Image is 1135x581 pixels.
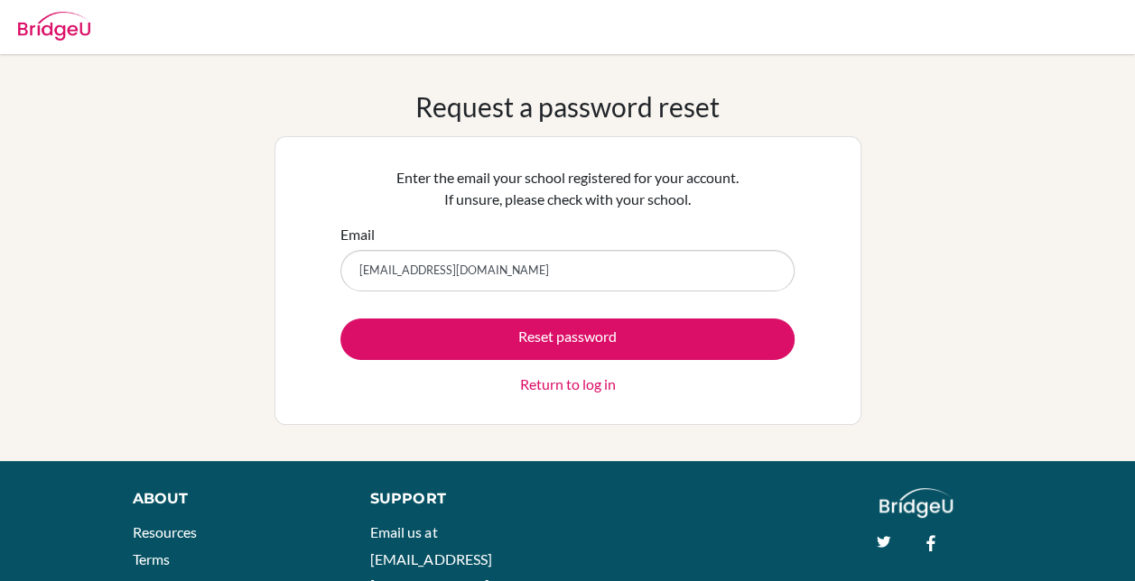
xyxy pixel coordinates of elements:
[340,318,795,360] button: Reset password
[133,488,330,510] div: About
[340,167,795,210] p: Enter the email your school registered for your account. If unsure, please check with your school.
[415,90,720,123] h1: Request a password reset
[18,12,90,41] img: Bridge-U
[133,550,170,567] a: Terms
[370,488,550,510] div: Support
[340,224,375,245] label: Email
[520,373,616,395] a: Return to log in
[133,523,197,540] a: Resources
[879,488,953,518] img: logo_white@2x-f4f0deed5e89b7ecb1c2cc34c3e3d731f90f0f143d5ea2071677605dd97b5244.png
